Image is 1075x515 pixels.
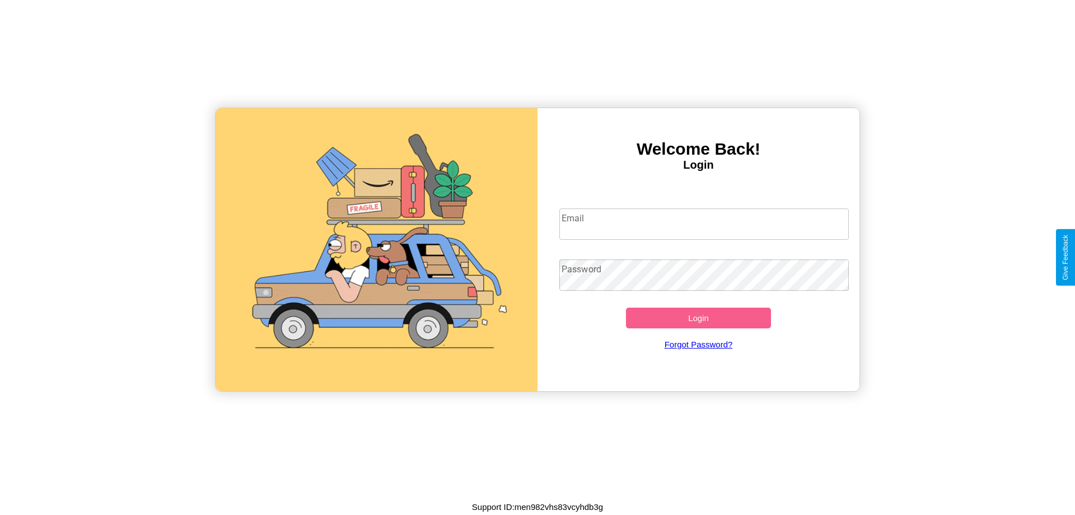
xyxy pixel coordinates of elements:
[1062,235,1069,280] div: Give Feedback
[472,499,603,514] p: Support ID: men982vhs83vcyhdb3g
[537,159,859,171] h4: Login
[537,140,859,159] h3: Welcome Back!
[554,328,844,360] a: Forgot Password?
[216,108,537,391] img: gif
[626,308,771,328] button: Login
